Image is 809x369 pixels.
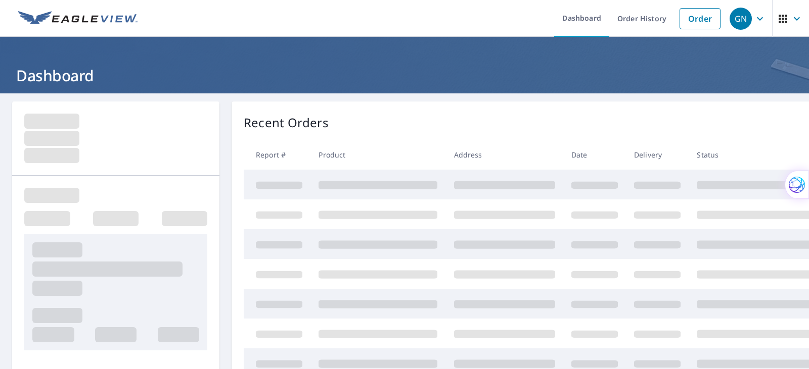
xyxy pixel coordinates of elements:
th: Date [563,140,626,170]
div: GN [730,8,752,30]
p: Recent Orders [244,114,329,132]
a: Order [680,8,721,29]
th: Report # [244,140,310,170]
img: EV Logo [18,11,138,26]
th: Delivery [626,140,689,170]
h1: Dashboard [12,65,797,86]
th: Product [310,140,445,170]
th: Address [446,140,563,170]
